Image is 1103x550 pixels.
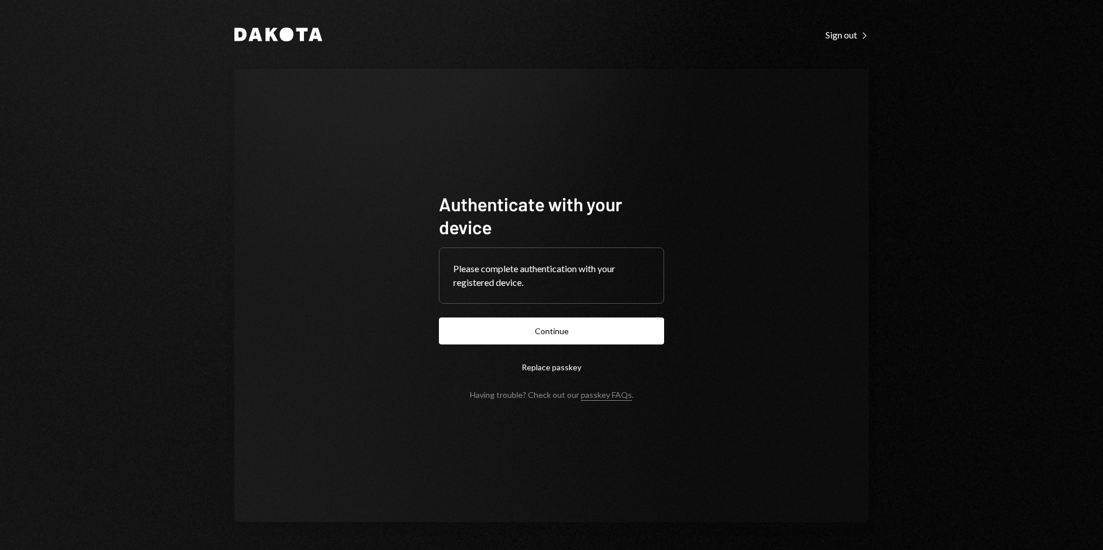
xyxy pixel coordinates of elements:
[470,390,634,400] div: Having trouble? Check out our .
[439,192,664,238] h1: Authenticate with your device
[826,29,869,41] div: Sign out
[439,354,664,381] button: Replace passkey
[826,28,869,41] a: Sign out
[453,262,650,289] div: Please complete authentication with your registered device.
[581,390,632,401] a: passkey FAQs
[439,317,664,344] button: Continue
